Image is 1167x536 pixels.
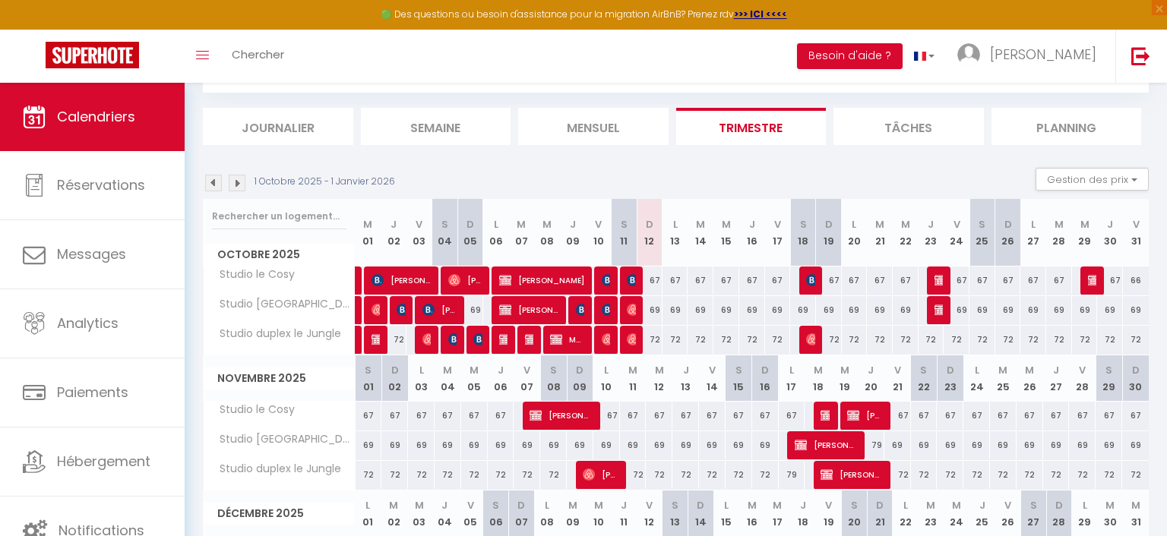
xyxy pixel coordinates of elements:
[893,326,919,354] div: 72
[1097,296,1123,324] div: 69
[806,325,814,354] span: [PERSON_NAME]
[432,199,458,266] th: 04
[673,217,678,232] abbr: L
[734,8,787,20] strong: >>> ICI <<<<
[381,402,408,430] div: 67
[381,355,408,402] th: 02
[858,355,884,402] th: 20
[1096,355,1122,402] th: 29
[1122,402,1149,430] div: 67
[688,296,713,324] div: 69
[790,199,816,266] th: 18
[779,402,805,430] div: 67
[842,296,868,324] div: 69
[1131,46,1150,65] img: logout
[990,45,1096,64] span: [PERSON_NAME]
[944,326,969,354] div: 72
[969,199,995,266] th: 25
[550,325,584,354] span: MTS FRANCE .
[1020,199,1046,266] th: 27
[416,217,422,232] abbr: V
[1017,355,1043,402] th: 26
[790,296,816,324] div: 69
[990,355,1017,402] th: 25
[713,296,739,324] div: 69
[1043,431,1070,459] div: 69
[381,461,408,489] div: 72
[676,108,827,145] li: Trimestre
[1017,402,1043,430] div: 67
[499,325,508,354] span: MTS FRANCE .
[57,107,135,126] span: Calendriers
[457,296,483,324] div: 69
[957,43,980,66] img: ...
[1097,326,1123,354] div: 72
[901,217,910,232] abbr: M
[875,217,884,232] abbr: M
[752,402,779,430] div: 67
[1096,431,1122,459] div: 69
[397,295,405,324] span: [PERSON_NAME]
[567,431,593,459] div: 69
[893,266,919,295] div: 67
[363,217,372,232] abbr: M
[937,355,963,402] th: 23
[1020,296,1046,324] div: 69
[483,199,509,266] th: 06
[540,355,567,402] th: 08
[937,431,963,459] div: 69
[637,266,663,295] div: 67
[356,431,382,459] div: 69
[602,325,610,354] span: [PERSON_NAME]
[473,325,482,354] span: [PERSON_NAME]
[57,314,119,333] span: Analytics
[1055,217,1064,232] abbr: M
[627,325,635,354] span: [PERSON_NAME]
[1123,266,1149,295] div: 66
[593,402,620,430] div: 67
[752,355,779,402] th: 16
[620,355,647,402] th: 11
[560,199,586,266] th: 09
[206,402,299,418] span: Studio le Cosy
[765,326,791,354] div: 72
[620,402,647,430] div: 67
[435,355,461,402] th: 04
[969,266,995,295] div: 67
[583,460,617,489] span: [PERSON_NAME]
[868,363,874,377] abbr: J
[1097,266,1123,295] div: 67
[381,431,408,459] div: 69
[1123,199,1149,266] th: 31
[867,199,893,266] th: 21
[1096,402,1122,430] div: 67
[726,431,752,459] div: 69
[361,108,511,145] li: Semaine
[621,217,628,232] abbr: S
[852,217,856,232] abbr: L
[867,266,893,295] div: 67
[206,266,299,283] span: Studio le Cosy
[884,431,911,459] div: 69
[356,199,381,266] th: 01
[816,296,842,324] div: 69
[699,355,726,402] th: 14
[805,355,831,402] th: 18
[514,431,540,459] div: 69
[356,296,363,325] a: [PERSON_NAME]
[550,363,557,377] abbr: S
[806,266,814,295] span: [PERSON_NAME]
[1133,217,1140,232] abbr: V
[593,431,620,459] div: 69
[356,355,382,402] th: 01
[761,363,769,377] abbr: D
[825,217,833,232] abbr: D
[1004,217,1012,232] abbr: D
[688,266,713,295] div: 67
[637,199,663,266] th: 12
[774,217,781,232] abbr: V
[1123,326,1149,354] div: 72
[509,199,535,266] th: 07
[937,402,963,430] div: 67
[975,363,979,377] abbr: L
